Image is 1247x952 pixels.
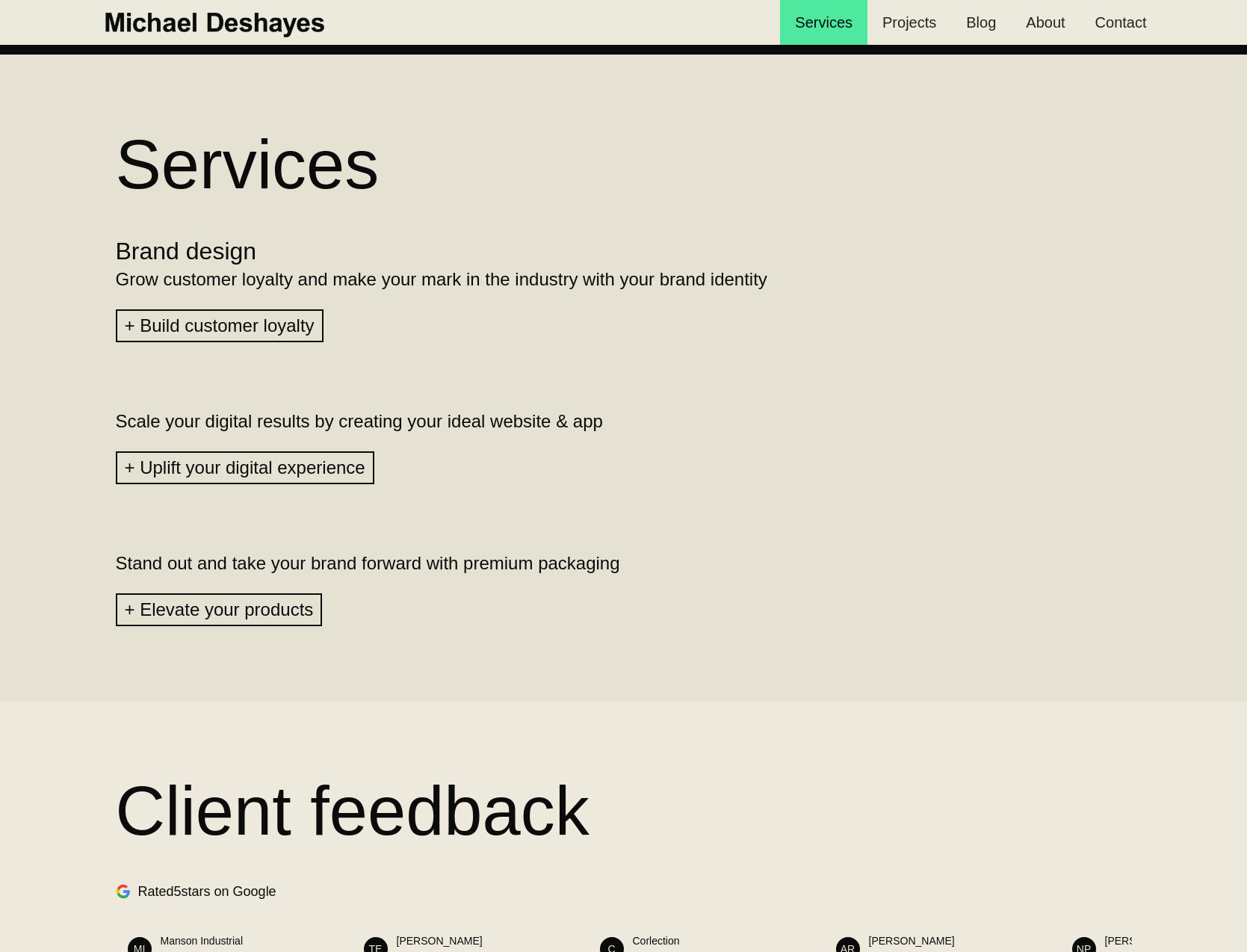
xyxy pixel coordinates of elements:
[116,238,1132,265] h2: Brand design
[116,556,1132,571] p: Stand out and take your brand forward with premium packaging
[116,129,1132,200] h2: Services
[116,593,323,626] a: + Elevate your products
[101,6,327,39] img: Michael Deshayes
[633,933,800,948] div: Corlection
[116,451,374,484] a: + Uplift your digital experience
[116,414,1132,429] p: Scale your digital results by creating your ideal website & app
[869,933,1036,948] div: [PERSON_NAME]
[116,380,1132,407] h2: Digital product design
[116,272,1132,287] p: Grow customer loyalty and make your mark in the industry with your brand identity
[161,933,328,948] div: Manson Industrial
[116,522,1132,548] h2: Packaging design
[116,309,324,342] a: + Build customer loyalty
[138,884,276,899] span: Rated stars on Google
[397,933,564,948] div: [PERSON_NAME]
[116,776,1132,847] h2: Client feedback
[174,884,182,899] span: 5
